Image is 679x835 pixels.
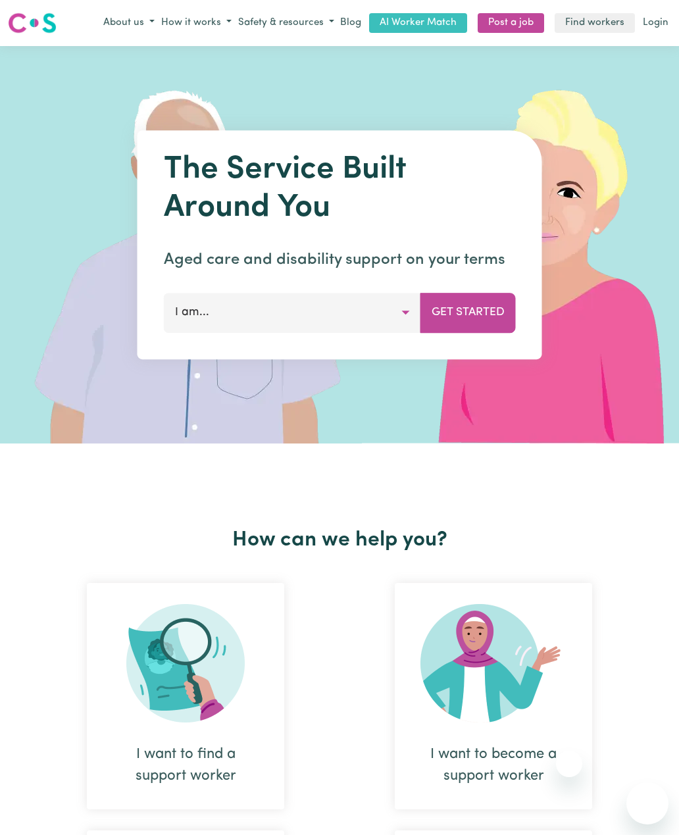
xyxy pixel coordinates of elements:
[369,13,467,34] a: AI Worker Match
[118,744,253,787] div: I want to find a support worker
[164,151,516,227] h1: The Service Built Around You
[640,13,671,34] a: Login
[626,782,668,824] iframe: Button to launch messaging window
[100,13,158,34] button: About us
[8,8,57,38] a: Careseekers logo
[164,293,421,332] button: I am...
[8,11,57,35] img: Careseekers logo
[164,248,516,272] p: Aged care and disability support on your terms
[478,13,544,34] a: Post a job
[555,13,635,34] a: Find workers
[556,751,582,777] iframe: Close message
[426,744,561,787] div: I want to become a support worker
[395,583,592,809] div: I want to become a support worker
[87,583,284,809] div: I want to find a support worker
[235,13,338,34] button: Safety & resources
[158,13,235,34] button: How it works
[32,528,647,553] h2: How can we help you?
[338,13,364,34] a: Blog
[420,293,516,332] button: Get Started
[420,604,566,722] img: Become Worker
[126,604,245,722] img: Search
